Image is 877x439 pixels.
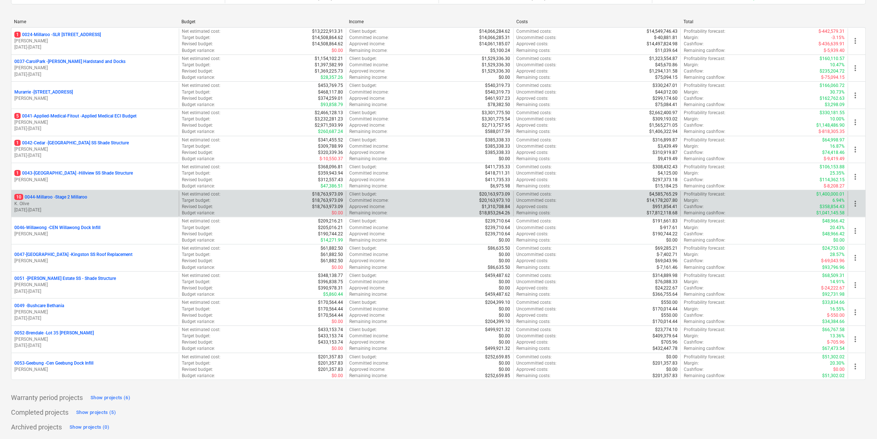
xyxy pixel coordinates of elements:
p: [DATE] - [DATE] [14,44,176,50]
span: more_vert [851,64,860,73]
p: Profitability forecast : [684,164,725,170]
p: Committed costs : [517,137,552,143]
p: $4,125.00 [658,170,678,176]
p: $385,338.33 [485,143,510,150]
p: $359,943.94 [318,170,343,176]
p: $75,094.15 [655,74,678,81]
p: Remaining costs : [517,210,551,216]
p: Uncommitted costs : [517,197,557,204]
p: $-436,639.91 [819,41,845,47]
p: 0043-[GEOGRAPHIC_DATA] - Hillview SS Shade Structure [14,170,133,176]
p: Cashflow : [684,95,704,102]
p: Client budget : [349,28,377,35]
p: Revised budget : [182,177,213,183]
p: $330,181.55 [820,110,845,116]
p: Revised budget : [182,204,213,210]
p: Committed income : [349,197,389,204]
p: Remaining income : [349,183,388,189]
p: Net estimated cost : [182,82,221,89]
p: Remaining costs : [517,129,551,135]
div: Show projects (6) [91,394,130,402]
p: Remaining costs : [517,74,551,81]
p: [PERSON_NAME] [14,282,176,288]
p: [PERSON_NAME] [14,65,176,71]
p: Budget variance : [182,74,215,81]
p: [DATE] - [DATE] [14,315,176,322]
p: Remaining cashflow : [684,129,725,135]
p: Margin : [684,197,699,204]
p: Margin : [684,116,699,122]
p: $312,557.43 [318,177,343,183]
p: $5,100.24 [491,48,510,54]
p: Profitability forecast : [684,137,725,143]
p: Committed costs : [517,164,552,170]
p: $0.00 [499,156,510,162]
p: $1,323,554.87 [649,56,678,62]
p: $-40,881.81 [654,35,678,41]
span: more_vert [851,172,860,181]
button: Show projects (5) [74,407,118,418]
p: Remaining income : [349,210,388,216]
p: $468,117.80 [318,89,343,95]
p: Revised budget : [182,41,213,47]
p: [PERSON_NAME] [14,231,176,237]
p: 6.94% [833,197,845,204]
p: $28,357.26 [321,74,343,81]
div: 0037-CarolPark -[PERSON_NAME] Hardstand and Docks[PERSON_NAME][DATE]-[DATE] [14,59,176,77]
p: $9,419.49 [658,156,678,162]
p: [PERSON_NAME] [14,336,176,343]
p: $74,418.46 [823,150,845,156]
p: Approved costs : [517,150,549,156]
p: 30.73% [830,89,845,95]
p: $260,687.24 [318,129,343,135]
p: Approved costs : [517,122,549,129]
p: Uncommitted costs : [517,170,557,176]
div: Income [349,19,510,24]
p: $14,508,864.62 [312,41,343,47]
p: Profitability forecast : [684,28,725,35]
p: Cashflow : [684,177,704,183]
p: [DATE] - [DATE] [14,71,176,78]
p: Remaining costs : [517,156,551,162]
div: Costs [516,19,678,24]
p: $166,060.72 [820,82,845,89]
p: Remaining income : [349,48,388,54]
p: $78,382.50 [488,102,510,108]
p: Target budget : [182,143,211,150]
p: $75,084.41 [655,102,678,108]
p: $358,854.43 [820,204,845,210]
span: more_vert [851,145,860,154]
p: Revised budget : [182,150,213,156]
p: -3.15% [832,35,845,41]
p: Uncommitted costs : [517,62,557,68]
p: Approved income : [349,41,385,47]
p: Budget variance : [182,102,215,108]
p: Approved income : [349,177,385,183]
p: $461,937.23 [485,95,510,102]
p: Committed income : [349,170,389,176]
div: 10043-[GEOGRAPHIC_DATA] -Hillview SS Shade Structure[PERSON_NAME] [14,170,176,183]
p: $2,466,128.13 [315,110,343,116]
p: $3,232,281.23 [315,116,343,122]
p: $385,338.33 [485,137,510,143]
p: $45,670.86 [655,62,678,68]
p: $3,301,775.54 [482,116,510,122]
p: $11,039.64 [655,48,678,54]
p: $385,338.33 [485,150,510,156]
p: [DATE] - [DATE] [14,126,176,132]
p: $18,853,264.26 [480,210,510,216]
p: Client budget : [349,191,377,197]
p: Remaining income : [349,74,388,81]
p: Committed costs : [517,110,552,116]
p: Cashflow : [684,150,704,156]
p: Remaining income : [349,129,388,135]
p: $1,369,225.73 [315,68,343,74]
p: Approved costs : [517,41,549,47]
p: $0.00 [499,74,510,81]
p: Revised budget : [182,95,213,102]
p: Target budget : [182,170,211,176]
p: [DATE] - [DATE] [14,288,176,295]
p: Client budget : [349,164,377,170]
p: Murarrie - [STREET_ADDRESS] [14,89,73,95]
p: $1,310,708.84 [482,204,510,210]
